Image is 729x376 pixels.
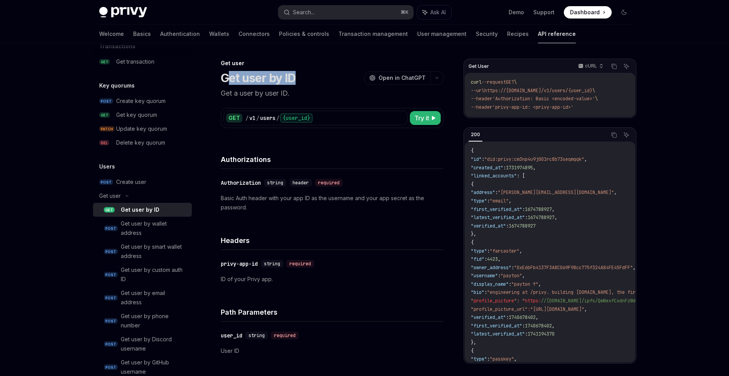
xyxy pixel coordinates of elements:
[536,314,538,320] span: ,
[525,323,552,329] span: 1740678402
[121,242,187,261] div: Get user by smart wallet address
[260,114,276,122] div: users
[517,173,525,179] span: : [
[221,154,443,165] h4: Authorizations
[93,136,192,150] a: DELDelete key quorum
[160,25,200,43] a: Authentication
[471,281,509,287] span: "display_name"
[592,88,595,94] span: \
[221,346,443,356] p: User ID
[584,156,587,162] span: ,
[99,191,121,201] div: Get user
[618,6,630,19] button: Toggle dark mode
[104,226,118,231] span: POST
[471,206,522,212] span: "first_verified_at"
[471,223,506,229] span: "verified_at"
[514,298,525,304] span: ": "
[471,96,492,102] span: --header
[221,332,242,339] div: user_id
[609,61,619,71] button: Copy the contents from the code block
[471,331,525,337] span: "latest_verified_at"
[522,273,525,279] span: ,
[133,25,151,43] a: Basics
[555,214,557,221] span: ,
[93,217,192,240] a: POSTGet user by wallet address
[99,126,115,132] span: PATCH
[525,331,528,337] span: :
[469,130,482,139] div: 200
[99,81,135,90] h5: Key quorums
[93,203,192,217] a: GETGet user by ID
[471,265,511,271] span: "owner_address"
[498,273,501,279] span: :
[487,356,490,362] span: :
[104,341,118,347] span: POST
[471,189,495,196] span: "address"
[93,55,192,69] a: GETGet transaction
[99,179,113,185] span: POST
[506,314,509,320] span: :
[509,8,524,16] a: Demo
[379,74,426,82] span: Open in ChatGPT
[293,8,315,17] div: Search...
[570,8,600,16] span: Dashboard
[609,130,619,140] button: Copy the contents from the code block
[511,265,514,271] span: :
[533,8,555,16] a: Support
[221,88,443,99] p: Get a user by user ID.
[410,111,441,125] button: Try it
[221,275,443,284] p: ID of your Privy app.
[487,248,490,254] span: :
[430,8,446,16] span: Ask AI
[116,57,154,66] div: Get transaction
[121,265,187,284] div: Get user by custom auth ID
[414,113,429,123] span: Try it
[93,240,192,263] a: POSTGet user by smart wallet address
[121,219,187,238] div: Get user by wallet address
[506,79,514,85] span: GET
[99,112,110,118] span: GET
[93,175,192,189] a: POSTCreate user
[121,335,187,353] div: Get user by Discord username
[484,156,584,162] span: "did:privy:cm3np4u9j001rc8b73seqmqqk"
[116,110,157,120] div: Get key quorum
[574,60,607,73] button: cURL
[471,214,525,221] span: "latest_verified_at"
[256,114,259,122] div: /
[471,156,482,162] span: "id"
[104,318,118,324] span: POST
[93,263,192,286] a: POSTGet user by custom auth ID
[492,104,573,110] span: 'privy-app-id: <privy-app-id>'
[121,205,159,214] div: Get user by ID
[530,306,584,312] span: "[URL][DOMAIN_NAME]"
[221,194,443,212] p: Basic Auth header with your app ID as the username and your app secret as the password.
[93,286,192,309] a: POSTGet user by email address
[506,223,509,229] span: :
[506,165,533,171] span: 1731974895
[471,79,482,85] span: curl
[492,96,595,102] span: 'Authorization: Basic <encoded-value>'
[271,332,299,339] div: required
[104,295,118,301] span: POST
[364,71,430,84] button: Open in ChatGPT
[514,356,517,362] span: ,
[509,198,511,204] span: ,
[487,256,498,262] span: 4423
[498,189,614,196] span: "[PERSON_NAME][EMAIL_ADDRESS][DOMAIN_NAME]"
[471,256,484,262] span: "fid"
[484,256,487,262] span: :
[471,239,474,246] span: {
[471,181,474,187] span: {
[533,165,536,171] span: ,
[99,7,147,18] img: dark logo
[525,298,541,304] span: https:
[338,25,408,43] a: Transaction management
[471,306,528,312] span: "profile_picture_url"
[278,5,413,19] button: Search...⌘K
[417,5,451,19] button: Ask AI
[525,206,552,212] span: 1674788927
[471,323,522,329] span: "first_verified_at"
[514,265,633,271] span: "0xE6bFb4137F3A8C069F98cc775f324A84FE45FdFF"
[276,114,279,122] div: /
[221,59,443,67] div: Get user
